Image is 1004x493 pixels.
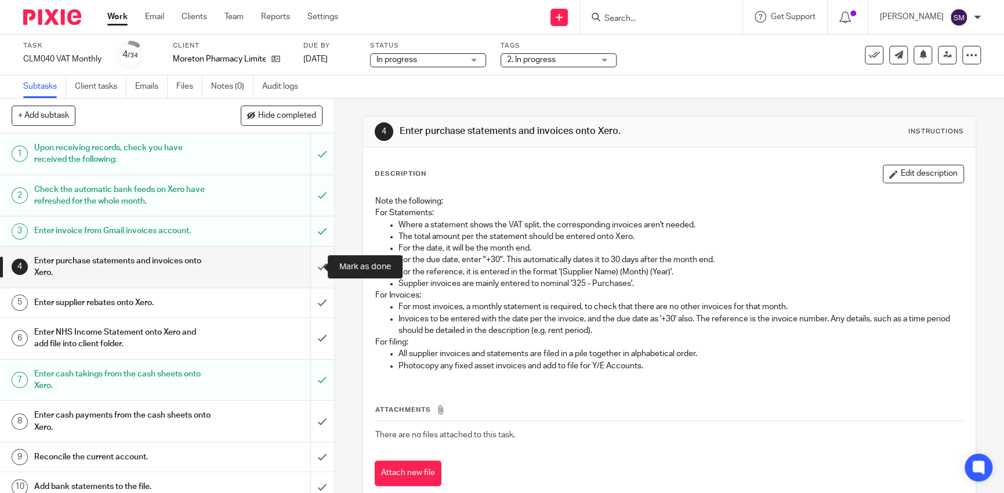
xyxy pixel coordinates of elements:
[23,9,81,25] img: Pixie
[908,127,964,136] div: Instructions
[34,324,211,353] h1: Enter NHS Income Statement onto Xero and add file into client folder.
[376,56,417,64] span: In progress
[375,336,963,348] p: For filing:
[398,254,963,266] p: For the due date, enter "+30". This automatically dates it to 30 days after the month end.
[375,207,963,219] p: For Statements:
[398,313,963,337] p: Invoices to be entered with the date per the invoice, and the due date as '+30' also. The referen...
[398,266,963,278] p: For the reference, it is entered in the format '(Supplier Name) (Month) (Year)'.
[771,13,815,21] span: Get Support
[34,407,211,436] h1: Enter cash payments from the cash sheets onto Xero.
[307,11,338,23] a: Settings
[375,122,393,141] div: 4
[261,11,290,23] a: Reports
[262,75,307,98] a: Audit logs
[135,75,168,98] a: Emails
[507,56,556,64] span: 2. In progress
[12,414,28,430] div: 8
[398,278,963,289] p: Supplier invoices are mainly entered to nominal '325 - Purchases'.
[12,259,28,275] div: 4
[128,52,138,59] small: /34
[398,360,963,372] p: Photocopy any fixed asset invoices and add to file for Y/E Accounts.
[400,125,694,137] h1: Enter purchase statements and invoices onto Xero.
[173,53,266,65] p: Moreton Pharmacy Limited
[370,41,486,50] label: Status
[12,295,28,311] div: 5
[398,219,963,231] p: Where a statement shows the VAT split, the corresponding invoices aren't needed.
[501,41,617,50] label: Tags
[122,48,138,61] div: 4
[398,348,963,360] p: All supplier invoices and statements are filed in a pile together in alphabetical order.
[23,75,66,98] a: Subtasks
[880,11,944,23] p: [PERSON_NAME]
[23,53,102,65] div: CLM040 VAT Monthly
[375,195,963,207] p: Note the following:
[375,289,963,301] p: For Invoices:
[12,106,75,125] button: + Add subtask
[303,55,328,63] span: [DATE]
[12,372,28,388] div: 7
[398,231,963,242] p: The total amount per the statement should be entered onto Xero.
[224,11,244,23] a: Team
[34,365,211,395] h1: Enter cash takings from the cash sheets onto Xero.
[949,8,968,27] img: svg%3E
[375,461,441,487] button: Attach new file
[603,14,708,24] input: Search
[34,448,211,466] h1: Reconcile the current account.
[12,330,28,346] div: 6
[398,301,963,313] p: For most invoices, a monthly statement is required, to check that there are no other invoices for...
[211,75,253,98] a: Notes (0)
[241,106,322,125] button: Hide completed
[34,181,211,211] h1: Check the automatic bank feeds on Xero have refreshed for the whole month.
[173,41,289,50] label: Client
[12,449,28,465] div: 9
[303,41,356,50] label: Due by
[883,165,964,183] button: Edit description
[375,431,515,439] span: There are no files attached to this task.
[375,407,431,413] span: Attachments
[12,146,28,162] div: 1
[12,187,28,204] div: 2
[107,11,128,23] a: Work
[34,222,211,240] h1: Enter invoice from Gmail invoices account.
[375,169,426,179] p: Description
[23,41,102,50] label: Task
[34,139,211,169] h1: Upon receiving records, check you have received the following:
[12,223,28,240] div: 3
[398,242,963,254] p: For the date, it will be the month end.
[34,294,211,311] h1: Enter supplier rebates onto Xero.
[176,75,202,98] a: Files
[182,11,207,23] a: Clients
[75,75,126,98] a: Client tasks
[145,11,164,23] a: Email
[34,252,211,282] h1: Enter purchase statements and invoices onto Xero.
[258,111,316,121] span: Hide completed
